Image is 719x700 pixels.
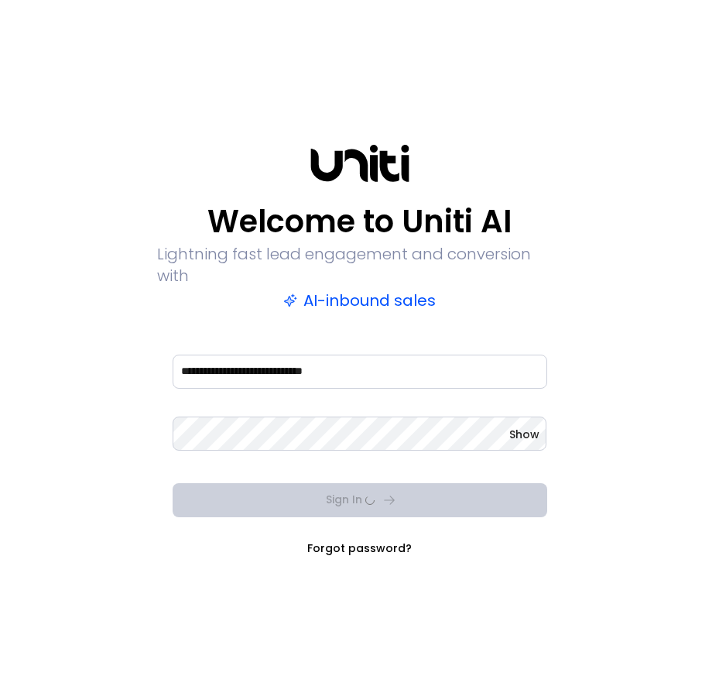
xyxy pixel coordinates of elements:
[307,540,412,556] a: Forgot password?
[157,243,563,287] p: Lightning fast lead engagement and conversion with
[207,203,512,240] p: Welcome to Uniti AI
[283,290,436,311] p: AI-inbound sales
[509,427,539,442] button: Show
